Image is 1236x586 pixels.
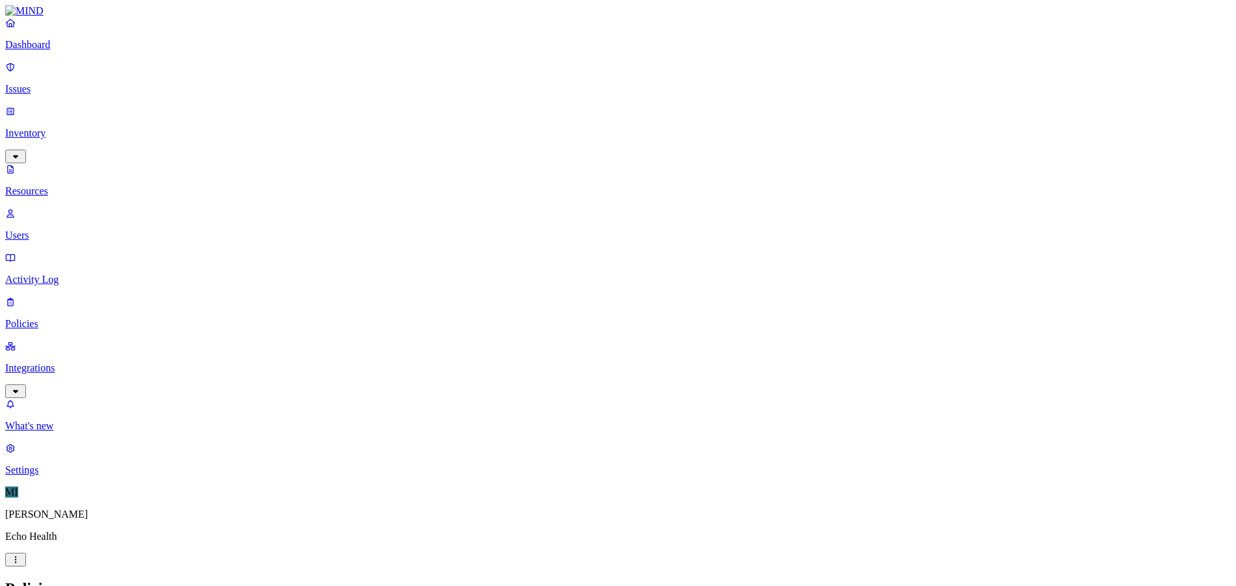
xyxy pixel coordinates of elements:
[5,230,1231,241] p: Users
[5,5,1231,17] a: MIND
[5,163,1231,197] a: Resources
[5,340,1231,396] a: Integrations
[5,207,1231,241] a: Users
[5,274,1231,286] p: Activity Log
[5,296,1231,330] a: Policies
[5,509,1231,520] p: [PERSON_NAME]
[5,442,1231,476] a: Settings
[5,318,1231,330] p: Policies
[5,464,1231,476] p: Settings
[5,252,1231,286] a: Activity Log
[5,39,1231,51] p: Dashboard
[5,420,1231,432] p: What's new
[5,531,1231,542] p: Echo Health
[5,105,1231,161] a: Inventory
[5,83,1231,95] p: Issues
[5,486,18,498] span: MI
[5,185,1231,197] p: Resources
[5,362,1231,374] p: Integrations
[5,5,44,17] img: MIND
[5,17,1231,51] a: Dashboard
[5,61,1231,95] a: Issues
[5,127,1231,139] p: Inventory
[5,398,1231,432] a: What's new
